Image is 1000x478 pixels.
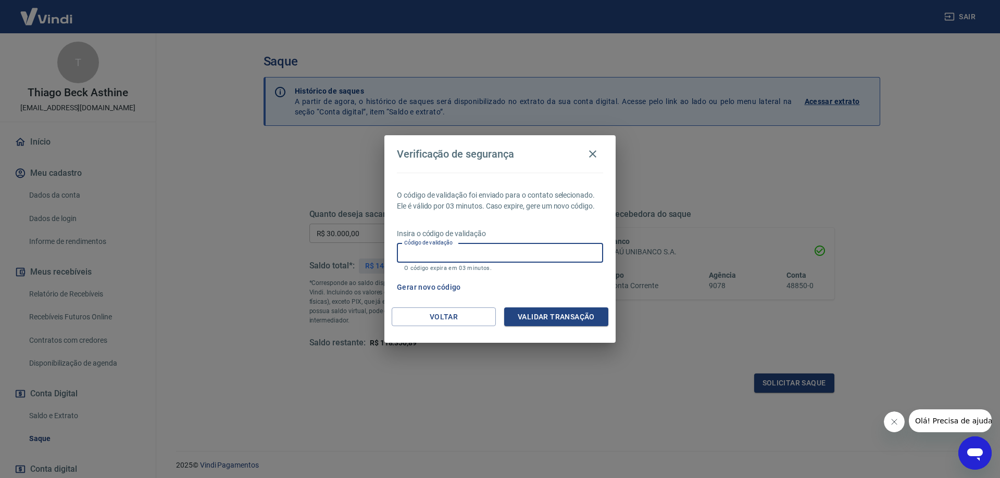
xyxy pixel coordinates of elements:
label: Código de validação [404,239,453,247]
iframe: Fechar mensagem [884,411,905,432]
button: Gerar novo código [393,278,465,297]
p: Insira o código de validação [397,228,603,239]
p: O código de validação foi enviado para o contato selecionado. Ele é válido por 03 minutos. Caso e... [397,190,603,212]
span: Olá! Precisa de ajuda? [6,7,87,16]
p: O código expira em 03 minutos. [404,265,596,272]
button: Validar transação [504,307,608,327]
iframe: Mensagem da empresa [909,409,992,432]
h4: Verificação de segurança [397,148,514,160]
button: Voltar [392,307,496,327]
iframe: Botão para abrir a janela de mensagens [958,436,992,470]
